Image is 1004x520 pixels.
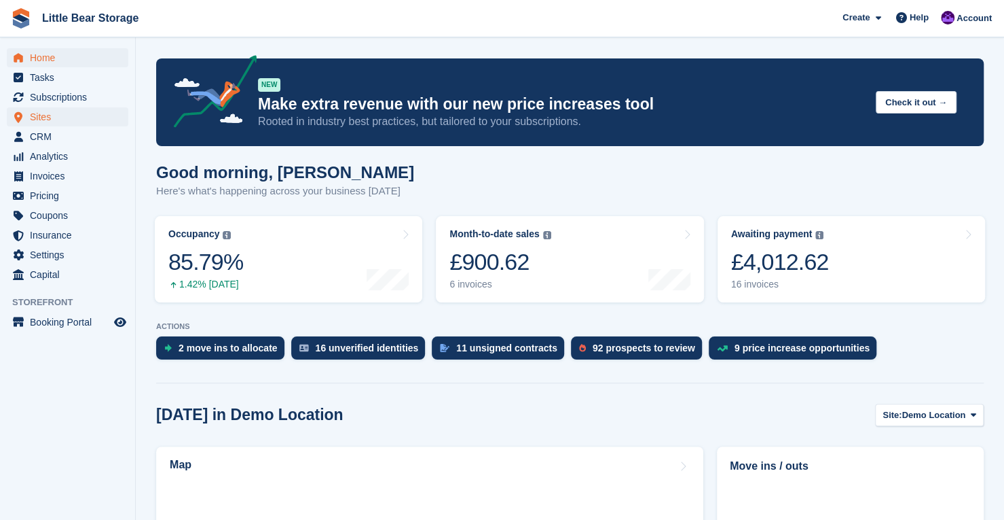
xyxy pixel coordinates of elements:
span: Pricing [30,186,111,205]
a: 92 prospects to review [571,336,709,366]
img: price_increase_opportunities-93ffe204e8149a01c8c9dc8f82e8f89637d9d84a8eef4429ea346261dce0b2c0.svg [717,345,728,351]
div: £4,012.62 [731,248,829,276]
div: 9 price increase opportunities [735,343,870,353]
span: Analytics [30,147,111,166]
img: icon-info-grey-7440780725fd019a000dd9b08b2336e03edf1995a4989e88bcd33f0948082b44.svg [815,231,823,239]
a: menu [7,48,128,67]
a: menu [7,265,128,284]
a: 11 unsigned contracts [432,336,571,366]
span: Tasks [30,68,111,87]
img: contract_signature_icon-13c848040528278c33f63329250d36e43548de30e8caae1d1a13099fd9432cc5.svg [440,344,449,352]
div: 1.42% [DATE] [168,279,243,290]
p: Rooted in industry best practices, but tailored to your subscriptions. [258,114,865,129]
p: Here's what's happening across your business [DATE] [156,184,414,199]
span: Invoices [30,167,111,186]
a: menu [7,88,128,107]
span: Subscriptions [30,88,111,107]
span: Create [842,11,870,24]
a: menu [7,186,128,205]
div: 2 move ins to allocate [179,343,278,353]
span: Sites [30,107,111,126]
p: ACTIONS [156,322,984,331]
button: Check it out → [876,91,956,114]
h1: Good morning, [PERSON_NAME] [156,163,414,181]
a: Awaiting payment £4,012.62 16 invoices [718,216,985,302]
a: Month-to-date sales £900.62 6 invoices [436,216,703,302]
a: Preview store [112,314,128,330]
img: icon-info-grey-7440780725fd019a000dd9b08b2336e03edf1995a4989e88bcd33f0948082b44.svg [543,231,551,239]
div: 92 prospects to review [593,343,695,353]
img: icon-info-grey-7440780725fd019a000dd9b08b2336e03edf1995a4989e88bcd33f0948082b44.svg [223,231,231,239]
a: menu [7,245,128,264]
div: Month-to-date sales [449,228,539,240]
img: stora-icon-8386f47178a22dfd0bd8f6a31ec36ba5ce8667c1dd55bd0f319d3a0aa187defe.svg [11,8,31,29]
h2: Move ins / outs [730,458,971,474]
span: Settings [30,245,111,264]
div: 11 unsigned contracts [456,343,557,353]
h2: Map [170,459,191,471]
a: menu [7,127,128,146]
img: prospect-51fa495bee0391a8d652442698ab0144808aea92771e9ea1ae160a38d050c398.svg [579,344,586,352]
img: Henry Hastings [941,11,954,24]
div: Occupancy [168,228,219,240]
div: 85.79% [168,248,243,276]
a: menu [7,167,128,186]
a: Little Bear Storage [37,7,144,29]
a: Occupancy 85.79% 1.42% [DATE] [155,216,422,302]
a: menu [7,226,128,245]
button: Site: Demo Location [875,404,984,426]
a: menu [7,107,128,126]
span: Account [956,12,992,25]
span: CRM [30,127,111,146]
img: verify_identity-adf6edd0f0f0b5bbfe63781bf79b02c33cf7c696d77639b501bdc392416b5a36.svg [299,344,309,352]
a: 9 price increase opportunities [709,336,883,366]
img: move_ins_to_allocate_icon-fdf77a2bb77ea45bf5b3d319d69a93e2d87916cf1d5bf7949dd705db3b84f3ca.svg [164,344,172,352]
h2: [DATE] in Demo Location [156,406,343,424]
a: 2 move ins to allocate [156,336,291,366]
span: Insurance [30,226,111,245]
span: Coupons [30,206,111,225]
div: 6 invoices [449,279,551,290]
span: Home [30,48,111,67]
span: Storefront [12,296,135,309]
img: price-adjustments-announcement-icon-8257ccfd72463d97f412b2fc003d46551f7dbcb40ab6d574587a9cd5c0d94... [162,55,257,133]
div: 16 unverified identities [316,343,419,353]
div: Awaiting payment [731,228,813,240]
span: Capital [30,265,111,284]
div: NEW [258,78,280,92]
span: Booking Portal [30,313,111,332]
span: Demo Location [901,409,965,422]
a: menu [7,206,128,225]
div: £900.62 [449,248,551,276]
div: 16 invoices [731,279,829,290]
span: Site: [882,409,901,422]
a: menu [7,147,128,166]
span: Help [910,11,929,24]
a: 16 unverified identities [291,336,432,366]
p: Make extra revenue with our new price increases tool [258,94,865,114]
a: menu [7,313,128,332]
a: menu [7,68,128,87]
